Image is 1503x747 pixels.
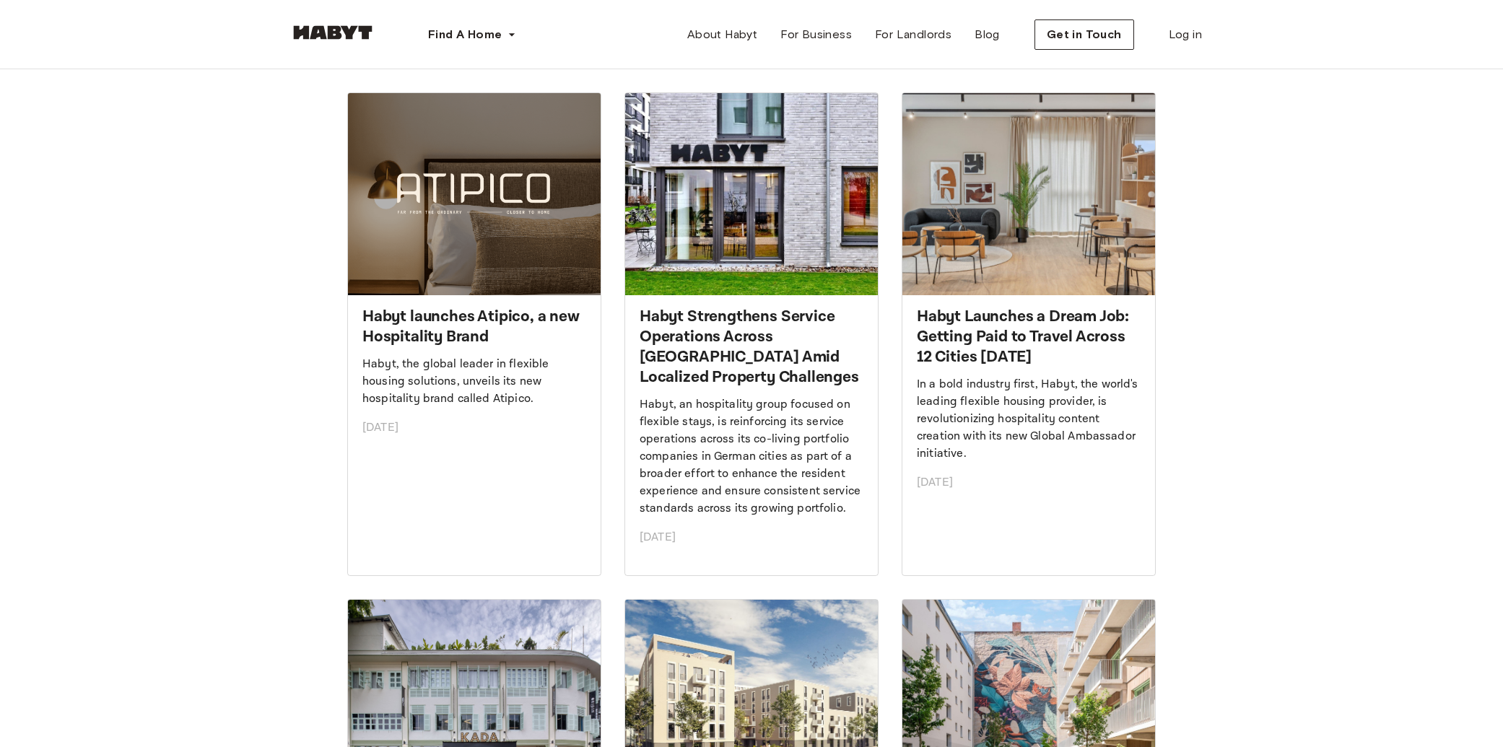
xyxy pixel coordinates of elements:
[975,26,1000,43] span: Blog
[640,396,863,517] p: Habyt, an hospitality group focused on flexible stays, is reinforcing its service operations acro...
[917,474,1141,492] p: [DATE]
[640,307,863,388] h2: Habyt Strengthens Service Operations Across [GEOGRAPHIC_DATA] Amid Localized Property Challenges
[428,26,502,43] span: Find A Home
[1157,20,1214,49] a: Log in
[1047,26,1122,43] span: Get in Touch
[640,529,863,546] p: [DATE]
[687,26,757,43] span: About Habyt
[769,20,863,49] a: For Business
[863,20,963,49] a: For Landlords
[780,26,852,43] span: For Business
[676,20,769,49] a: About Habyt
[417,20,528,49] button: Find A Home
[917,307,1141,367] h2: Habyt Launches a Dream Job: Getting Paid to Travel Across 12 Cities [DATE]
[1034,19,1134,50] button: Get in Touch
[917,376,1141,463] p: In a bold industry first, Habyt, the world's leading flexible housing provider, is revolutionizin...
[963,20,1011,49] a: Blog
[875,26,951,43] span: For Landlords
[289,25,376,40] img: Habyt
[362,419,586,437] p: [DATE]
[362,356,586,408] p: Habyt, the global leader in flexible housing solutions, unveils its new hospitality brand called ...
[1169,26,1202,43] span: Log in
[362,307,586,347] h2: Habyt launches Atipico, a new Hospitality Brand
